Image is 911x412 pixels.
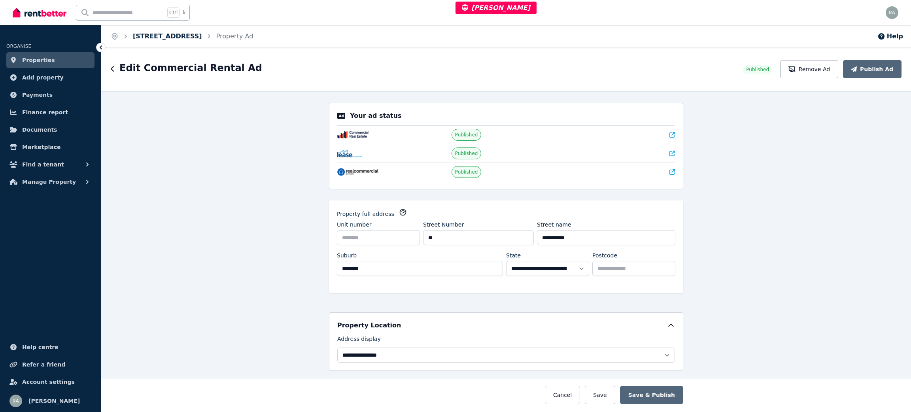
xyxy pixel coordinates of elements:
[337,131,369,139] img: CommercialRealEstate.com.au
[6,157,95,172] button: Find a tenant
[843,60,902,78] button: Publish Ad
[22,73,64,82] span: Add property
[337,210,394,218] label: Property full address
[877,32,903,41] button: Help
[455,169,478,175] span: Published
[183,9,185,16] span: k
[22,125,57,134] span: Documents
[337,251,357,259] label: Suburb
[455,150,478,157] span: Published
[167,8,180,18] span: Ctrl
[22,177,76,187] span: Manage Property
[6,87,95,103] a: Payments
[9,395,22,407] img: Rochelle Alvarez
[350,111,401,121] p: Your ad status
[537,221,571,229] label: Street name
[506,251,521,259] label: State
[101,25,263,47] nav: Breadcrumb
[6,374,95,390] a: Account settings
[337,335,381,346] label: Address display
[22,360,65,369] span: Refer a friend
[22,55,55,65] span: Properties
[6,70,95,85] a: Add property
[592,251,617,259] label: Postcode
[455,132,478,138] span: Published
[22,142,60,152] span: Marketplace
[22,342,59,352] span: Help centre
[6,139,95,155] a: Marketplace
[6,104,95,120] a: Finance report
[6,174,95,190] button: Manage Property
[337,221,372,229] label: Unit number
[337,168,378,176] img: RealCommercial.com.au
[6,52,95,68] a: Properties
[746,66,769,73] span: Published
[216,32,253,40] a: Property Ad
[119,62,262,74] h1: Edit Commercial Rental Ad
[22,108,68,117] span: Finance report
[462,4,530,11] span: [PERSON_NAME]
[6,357,95,372] a: Refer a friend
[133,32,202,40] a: [STREET_ADDRESS]
[337,321,401,330] h5: Property Location
[13,7,66,19] img: RentBetter
[585,386,615,404] button: Save
[886,6,898,19] img: Rochelle Alvarez
[6,122,95,138] a: Documents
[22,90,53,100] span: Payments
[337,149,362,157] img: Lease.com.au
[28,396,80,406] span: [PERSON_NAME]
[6,43,31,49] span: ORGANISE
[423,221,464,229] label: Street Number
[780,60,838,78] button: Remove Ad
[22,160,64,169] span: Find a tenant
[22,377,75,387] span: Account settings
[620,386,683,404] button: Save & Publish
[545,386,580,404] button: Cancel
[6,339,95,355] a: Help centre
